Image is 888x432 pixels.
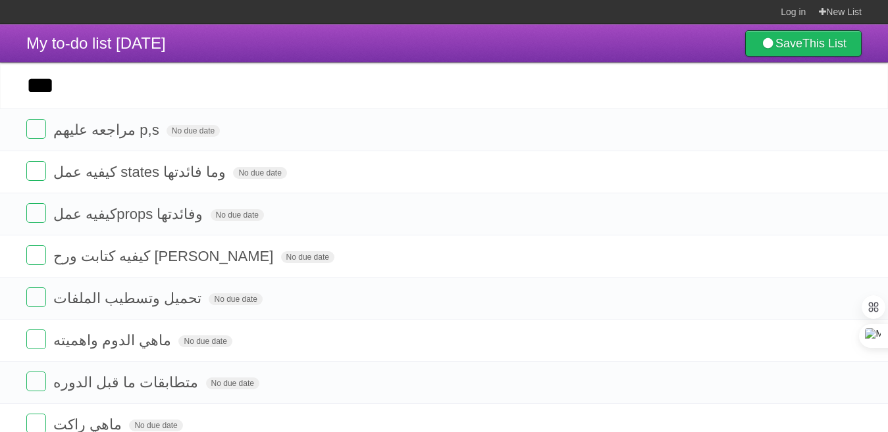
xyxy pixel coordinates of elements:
span: No due date [209,293,262,305]
span: No due date [206,377,259,389]
span: كيفيه عملprops وفائدتها [53,206,206,222]
span: متطابقات ما قبل الدوره [53,374,201,391]
span: No due date [167,125,220,137]
label: Done [26,203,46,223]
span: My to-do list [DATE] [26,34,166,52]
span: No due date [281,251,334,263]
span: كيفيه كتابت ورح [PERSON_NAME] [53,248,276,264]
span: No due date [233,167,286,179]
label: Done [26,119,46,139]
span: كيفيه عمل states وما فائدتها [53,164,229,180]
a: SaveThis List [745,30,862,57]
span: مراجعه عليهم p,s [53,122,163,138]
span: No due date [211,209,264,221]
label: Done [26,161,46,181]
b: This List [802,37,847,50]
label: Done [26,287,46,307]
span: ماهي الدوم واهميته [53,332,174,348]
label: Done [26,245,46,265]
label: Done [26,372,46,391]
label: Done [26,329,46,349]
span: تحميل وتسطيب الملفات [53,290,205,306]
span: No due date [178,335,232,347]
span: No due date [129,420,182,431]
